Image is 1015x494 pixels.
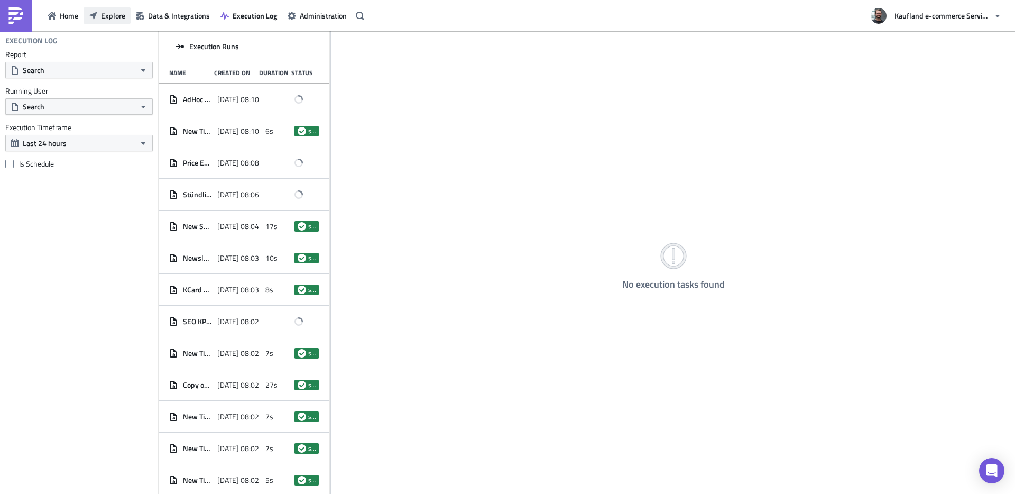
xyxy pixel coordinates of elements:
span: Copy of Ungültige Auszahlung [183,380,212,390]
span: New Tickets Alert - Indoor [183,412,212,422]
div: Open Intercom Messenger [979,458,1004,483]
span: 17s [265,222,278,231]
span: New Tickets Alert - Electronics [183,475,212,485]
span: Data & Integrations [148,10,210,21]
img: PushMetrics [7,7,24,24]
span: success [308,381,316,389]
button: Administration [282,7,352,24]
h4: Execution Log [5,36,58,45]
span: [DATE] 08:04 [217,222,259,231]
span: success [298,444,306,453]
div: Created On [214,69,254,77]
span: Last 24 hours [23,138,67,149]
span: New Seller CZ/SK [183,222,212,231]
span: Kaufland e-commerce Services GmbH & Co. KG [894,10,990,21]
span: success [298,254,306,262]
span: New Tickets Alert - Outdoor [183,444,212,453]
span: success [298,381,306,389]
span: Stündlicher GMV Vergleich (copy) [183,190,212,199]
label: Running User [5,86,153,96]
label: Report [5,50,153,59]
span: Newsletter kukolo subscriber alert [183,253,212,263]
button: Explore [84,7,131,24]
label: Execution Timeframe [5,123,153,132]
span: [DATE] 08:10 [217,126,259,136]
span: 6s [265,126,273,136]
span: [DATE] 08:02 [217,317,259,326]
span: 8s [265,285,273,295]
span: SEO KPIs overview [183,317,212,326]
button: Home [42,7,84,24]
span: 27s [265,380,278,390]
span: Price Error Alerting [183,158,212,168]
button: Data & Integrations [131,7,215,24]
button: Execution Log [215,7,282,24]
span: success [308,286,316,294]
span: success [298,349,306,358]
img: Avatar [870,7,888,25]
div: Name [169,69,209,77]
span: success [308,127,316,135]
span: 7s [265,444,273,453]
span: [DATE] 08:06 [217,190,259,199]
button: Search [5,98,153,115]
span: Execution Log [233,10,277,21]
h4: No execution tasks found [622,279,725,290]
span: New Tickets Alert - Electronics [183,349,212,358]
div: Status [291,69,313,77]
span: 7s [265,412,273,422]
span: [DATE] 08:02 [217,380,259,390]
span: [DATE] 08:10 [217,95,259,104]
span: [DATE] 08:08 [217,158,259,168]
label: Is Schedule [5,159,153,169]
span: success [308,254,316,262]
span: AdHoc Fulfillment Report [183,95,212,104]
span: 10s [265,253,278,263]
span: Home [60,10,78,21]
span: [DATE] 08:03 [217,285,259,295]
span: success [308,222,316,231]
span: [DATE] 08:03 [217,253,259,263]
button: Kaufland e-commerce Services GmbH & Co. KG [864,4,1007,28]
span: success [298,413,306,421]
span: success [298,222,306,231]
span: [DATE] 08:02 [217,349,259,358]
div: Duration [259,69,286,77]
span: 5s [265,475,273,485]
span: KCard Coupon Recap (Other Countries) [183,285,212,295]
span: [DATE] 08:02 [217,412,259,422]
span: Execution Runs [189,42,239,51]
span: [DATE] 08:02 [217,475,259,485]
span: success [308,413,316,421]
span: success [308,349,316,358]
span: success [308,444,316,453]
span: success [298,476,306,484]
span: New Tickets Alert - Crossdock [183,126,212,136]
button: Last 24 hours [5,135,153,151]
span: [DATE] 08:02 [217,444,259,453]
span: Search [23,101,44,112]
span: success [308,476,316,484]
span: success [298,127,306,135]
button: Search [5,62,153,78]
span: success [298,286,306,294]
span: Search [23,65,44,76]
span: 7s [265,349,273,358]
span: Administration [300,10,347,21]
span: Explore [101,10,125,21]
